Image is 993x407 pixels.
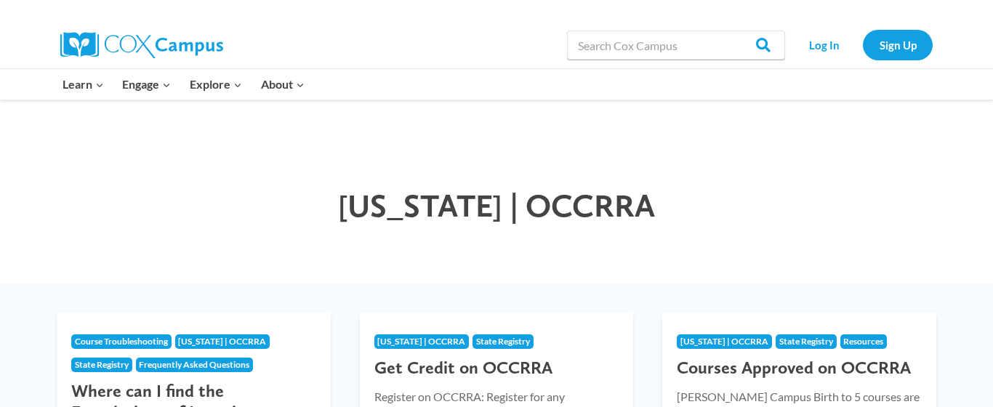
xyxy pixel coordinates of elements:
span: Frequently Asked Questions [139,359,249,370]
span: About [261,75,305,94]
img: Cox Campus [60,32,223,58]
input: Search Cox Campus [567,31,785,60]
span: State Registry [779,336,833,347]
nav: Secondary Navigation [792,30,933,60]
span: Learn [63,75,104,94]
span: [US_STATE] | OCCRRA [377,336,465,347]
a: Sign Up [863,30,933,60]
h3: Get Credit on OCCRRA [374,358,619,379]
span: State Registry [476,336,530,347]
span: [US_STATE] | OCCRRA [178,336,266,347]
span: State Registry [75,359,129,370]
nav: Primary Navigation [53,69,313,100]
span: Course Troubleshooting [75,336,168,347]
a: Log In [792,30,856,60]
span: [US_STATE] | OCCRRA [680,336,768,347]
h3: Courses Approved on OCCRRA [677,358,922,379]
span: Resources [843,336,883,347]
span: Engage [122,75,171,94]
span: Explore [190,75,242,94]
span: [US_STATE] | OCCRRA [338,186,655,225]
